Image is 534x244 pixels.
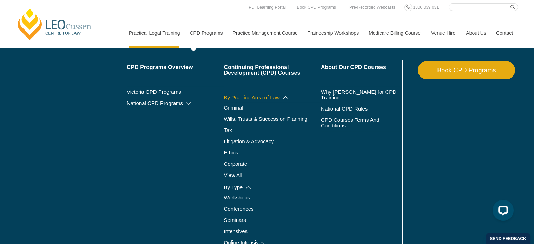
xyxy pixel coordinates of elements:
a: CPD Programs Overview [127,65,224,70]
a: About Us [461,18,491,48]
a: Practice Management Course [228,18,302,48]
a: National CPD Programs [127,100,224,106]
a: Traineeship Workshops [302,18,363,48]
a: 1300 039 031 [411,4,440,11]
a: PLT Learning Portal [247,4,288,11]
a: Pre-Recorded Webcasts [348,4,397,11]
a: Medicare Billing Course [363,18,426,48]
a: Workshops [224,195,321,200]
a: Conferences [224,206,321,212]
a: Litigation & Advocacy [224,139,321,144]
iframe: LiveChat chat widget [487,197,516,226]
a: View All [224,172,321,178]
a: Contact [491,18,518,48]
a: About Our CPD Courses [321,65,401,70]
a: Continuing Professional Development (CPD) Courses [224,65,321,76]
a: By Practice Area of Law [224,95,321,100]
a: Criminal [224,105,321,111]
a: By Type [224,185,321,190]
a: Book CPD Programs [418,61,515,79]
a: Venue Hire [426,18,461,48]
a: Seminars [224,217,303,223]
a: Corporate [224,161,321,167]
a: Ethics [224,150,321,156]
span: 1300 039 031 [413,5,439,10]
a: Why [PERSON_NAME] for CPD Training [321,89,401,100]
a: Practical Legal Training [124,18,185,48]
a: [PERSON_NAME] Centre for Law [16,8,93,41]
a: CPD Courses Terms And Conditions [321,117,383,128]
a: Wills, Trusts & Succession Planning [224,116,321,122]
a: CPD Programs [184,18,227,48]
a: National CPD Rules [321,106,401,112]
a: Intensives [224,229,321,234]
a: Victoria CPD Programs [127,89,224,95]
a: Book CPD Programs [295,4,337,11]
a: Tax [224,127,303,133]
